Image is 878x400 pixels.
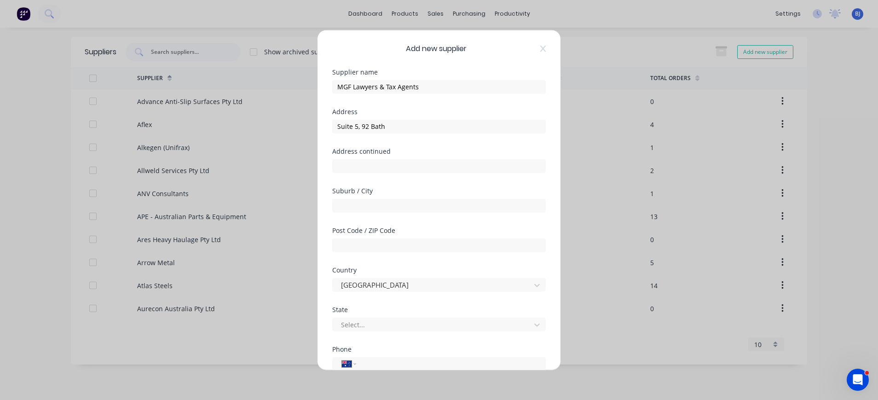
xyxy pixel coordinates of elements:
div: Post Code / ZIP Code [332,227,546,233]
div: Phone [332,346,546,352]
div: Address [332,108,546,115]
div: State [332,306,546,313]
div: Country [332,267,546,273]
div: Supplier name [332,69,546,75]
span: Add new supplier [406,43,467,54]
div: Address continued [332,148,546,154]
div: Suburb / City [332,187,546,194]
iframe: Intercom live chat [847,369,869,391]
